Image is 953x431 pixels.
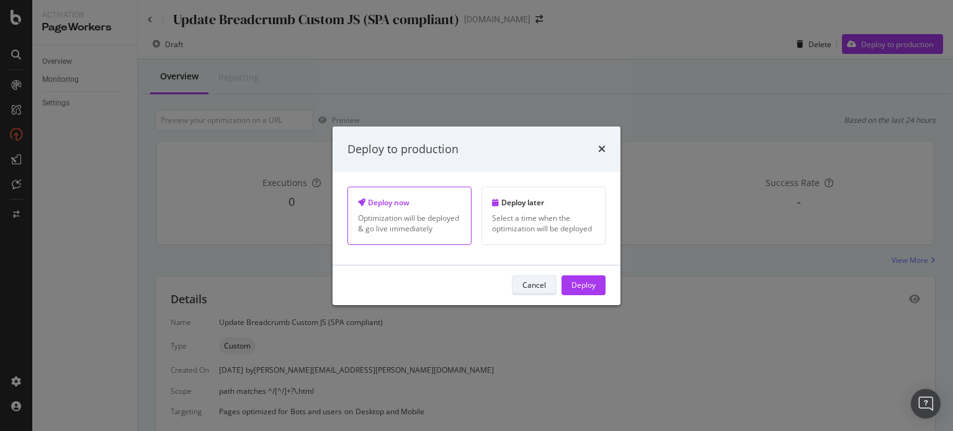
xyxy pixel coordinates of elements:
[358,213,461,234] div: Optimization will be deployed & go live immediately
[571,280,596,290] div: Deploy
[492,197,595,208] div: Deploy later
[512,275,557,295] button: Cancel
[911,389,941,419] div: Open Intercom Messenger
[347,141,459,157] div: Deploy to production
[522,280,546,290] div: Cancel
[492,213,595,234] div: Select a time when the optimization will be deployed
[333,126,620,304] div: modal
[598,141,606,157] div: times
[562,275,606,295] button: Deploy
[358,197,461,208] div: Deploy now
